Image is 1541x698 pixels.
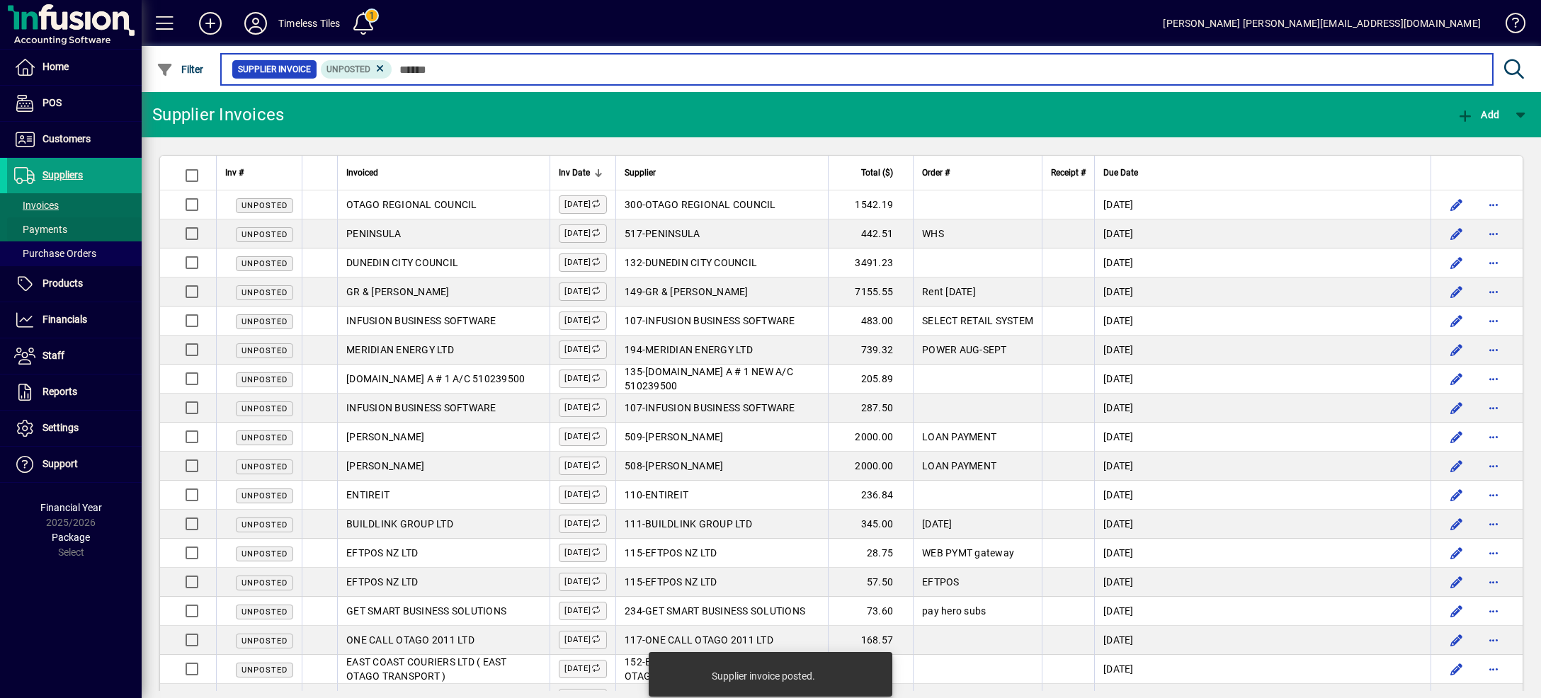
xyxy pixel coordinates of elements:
[1445,513,1468,535] button: Edit
[1445,454,1468,477] button: Edit
[42,97,62,108] span: POS
[615,597,828,626] td: -
[645,199,776,210] span: OTAGO REGIONAL COUNCIL
[1445,484,1468,506] button: Edit
[1482,280,1505,303] button: More options
[828,278,913,307] td: 7155.55
[346,605,506,617] span: GET SMART BUSINESS SOLUTIONS
[625,489,642,500] span: 110
[828,248,913,278] td: 3491.23
[1482,222,1505,245] button: More options
[1482,658,1505,680] button: More options
[1103,165,1422,181] div: Due Date
[922,344,1007,355] span: POWER AUG-SEPT
[1482,542,1505,564] button: More options
[1445,396,1468,419] button: Edit
[1482,484,1505,506] button: More options
[42,314,87,325] span: Financials
[241,317,288,326] span: Unposted
[559,399,607,417] label: [DATE]
[615,394,828,423] td: -
[278,12,340,35] div: Timeless Tiles
[7,411,142,446] a: Settings
[645,460,723,471] span: [PERSON_NAME]
[1094,510,1431,539] td: [DATE]
[922,547,1014,559] span: WEB PYMT gateway
[241,549,288,559] span: Unposted
[625,228,642,239] span: 517
[7,338,142,374] a: Staff
[1445,600,1468,622] button: Edit
[625,460,642,471] span: 508
[645,634,773,646] span: ONE CALL OTAGO 2011 LTD
[625,165,656,181] span: Supplier
[1445,309,1468,332] button: Edit
[42,350,64,361] span: Staff
[346,489,389,500] span: ENTIREIT
[326,64,370,74] span: Unposted
[828,190,913,219] td: 1542.19
[1103,165,1138,181] span: Due Date
[7,447,142,482] a: Support
[188,11,233,36] button: Add
[1482,338,1505,361] button: More options
[7,50,142,85] a: Home
[42,386,77,397] span: Reports
[1094,423,1431,452] td: [DATE]
[346,402,496,413] span: INFUSION BUSINESS SOFTWARE
[157,64,204,75] span: Filter
[346,344,454,355] span: MERIDIAN ENERGY LTD
[1495,3,1523,49] a: Knowledge Base
[346,576,418,588] span: EFTPOS NZ LTD
[14,248,96,259] span: Purchase Orders
[559,486,607,504] label: [DATE]
[1094,248,1431,278] td: [DATE]
[922,315,1033,326] span: SELECT RETAIL SYSTEM
[346,165,378,181] span: Invoiced
[7,241,142,265] a: Purchase Orders
[1445,251,1468,274] button: Edit
[1094,219,1431,248] td: [DATE]
[615,568,828,597] td: -
[828,597,913,626] td: 73.60
[828,219,913,248] td: 442.51
[1445,280,1468,303] button: Edit
[828,452,913,481] td: 2000.00
[241,404,288,413] span: Unposted
[615,626,828,655] td: -
[922,228,944,239] span: WHS
[645,489,688,500] span: ENTIREIT
[712,669,815,683] div: Supplier invoice posted.
[7,122,142,157] a: Customers
[1094,365,1431,394] td: [DATE]
[645,518,752,530] span: BUILDLINK GROUP LTD
[153,57,207,82] button: Filter
[559,573,607,591] label: [DATE]
[615,452,828,481] td: -
[321,60,392,79] mat-chip: Invoice Status: Unposted
[559,631,607,649] label: [DATE]
[625,366,793,391] span: [DOMAIN_NAME] A # 1 NEW A/C 510239500
[625,344,642,355] span: 194
[346,547,418,559] span: EFTPOS NZ LTD
[1445,193,1468,216] button: Edit
[645,315,795,326] span: INFUSION BUSINESS SOFTWARE
[346,286,450,297] span: GR & [PERSON_NAME]
[241,433,288,442] span: Unposted
[625,165,819,181] div: Supplier
[1094,655,1431,684] td: [DATE]
[922,165,950,181] span: Order #
[828,307,913,336] td: 483.00
[346,634,474,646] span: ONE CALL OTAGO 2011 LTD
[625,547,642,559] span: 115
[1094,568,1431,597] td: [DATE]
[1482,571,1505,593] button: More options
[1482,309,1505,332] button: More options
[559,515,607,533] label: [DATE]
[625,315,642,326] span: 107
[922,431,996,442] span: LOAN PAYMENT
[42,278,83,289] span: Products
[346,228,401,239] span: PENINSULA
[559,544,607,562] label: [DATE]
[559,428,607,446] label: [DATE]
